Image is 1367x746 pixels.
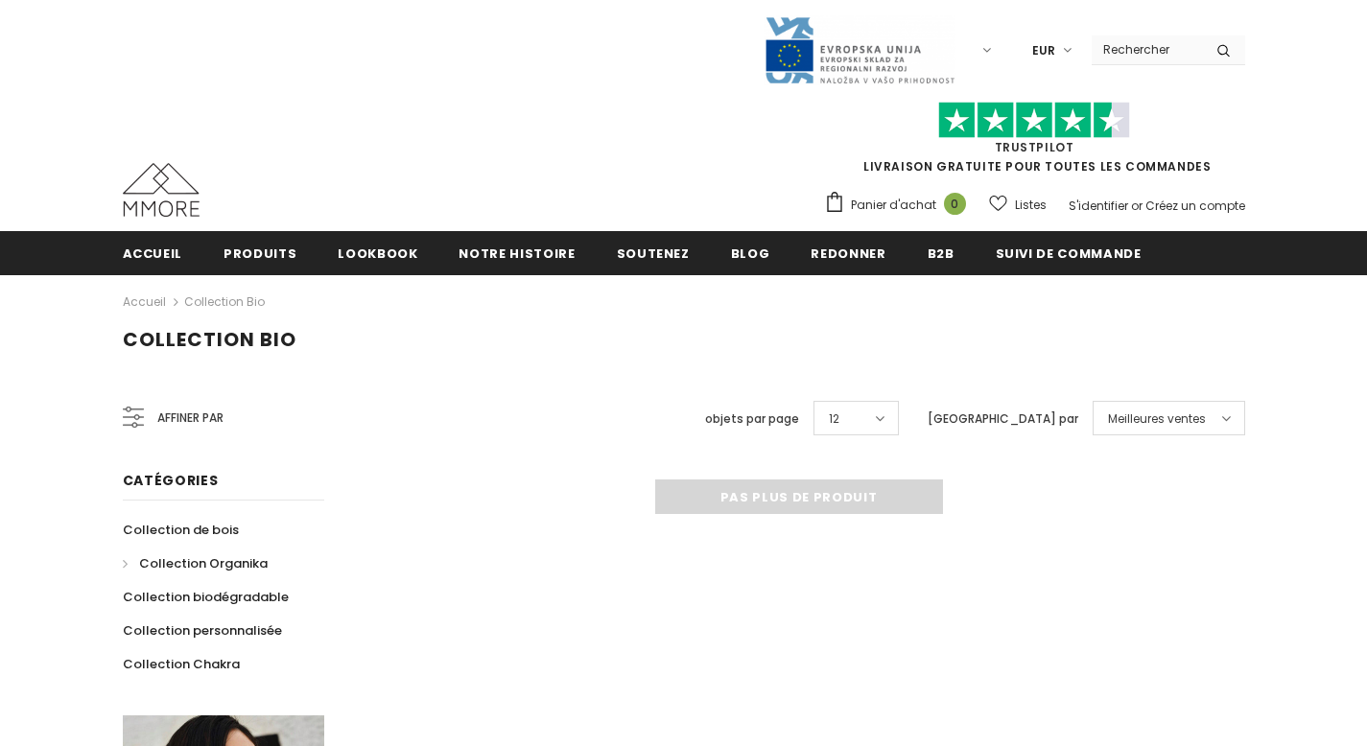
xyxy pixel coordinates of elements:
[617,245,690,263] span: soutenez
[938,102,1130,139] img: Faites confiance aux étoiles pilotes
[989,188,1047,221] a: Listes
[1108,409,1206,429] span: Meilleures ventes
[459,231,575,274] a: Notre histoire
[123,521,239,539] span: Collection de bois
[123,580,289,614] a: Collection biodégradable
[157,408,224,429] span: Affiner par
[851,196,936,215] span: Panier d'achat
[996,245,1142,263] span: Suivi de commande
[459,245,575,263] span: Notre histoire
[996,231,1142,274] a: Suivi de commande
[123,588,289,606] span: Collection biodégradable
[944,193,966,215] span: 0
[1069,198,1128,214] a: S'identifier
[1145,198,1245,214] a: Créez un compte
[1015,196,1047,215] span: Listes
[824,191,976,220] a: Panier d'achat 0
[764,15,955,85] img: Javni Razpis
[705,409,799,429] label: objets par page
[1092,35,1202,63] input: Search Site
[829,409,839,429] span: 12
[811,231,885,274] a: Redonner
[731,245,770,263] span: Blog
[764,41,955,58] a: Javni Razpis
[811,245,885,263] span: Redonner
[123,513,239,547] a: Collection de bois
[123,163,200,217] img: Cas MMORE
[123,547,268,580] a: Collection Organika
[123,471,219,490] span: Catégories
[338,231,417,274] a: Lookbook
[928,231,955,274] a: B2B
[995,139,1074,155] a: TrustPilot
[338,245,417,263] span: Lookbook
[1131,198,1143,214] span: or
[928,409,1078,429] label: [GEOGRAPHIC_DATA] par
[731,231,770,274] a: Blog
[123,621,282,640] span: Collection personnalisée
[123,614,282,647] a: Collection personnalisée
[1032,41,1055,60] span: EUR
[139,554,268,572] span: Collection Organika
[928,245,955,263] span: B2B
[184,293,265,310] a: Collection Bio
[824,110,1245,175] span: LIVRAISON GRATUITE POUR TOUTES LES COMMANDES
[617,231,690,274] a: soutenez
[123,231,183,274] a: Accueil
[123,655,240,673] span: Collection Chakra
[123,647,240,681] a: Collection Chakra
[123,245,183,263] span: Accueil
[224,231,296,274] a: Produits
[123,291,166,314] a: Accueil
[224,245,296,263] span: Produits
[123,326,296,353] span: Collection Bio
